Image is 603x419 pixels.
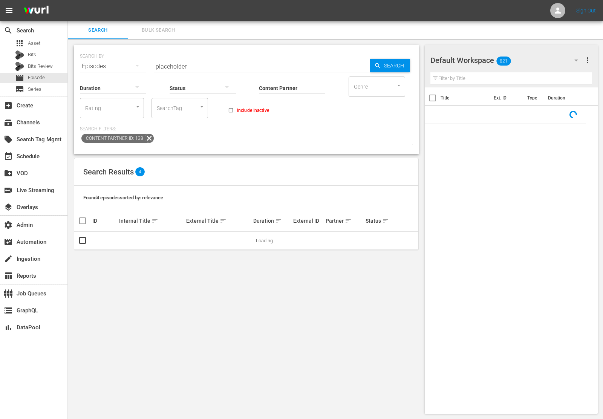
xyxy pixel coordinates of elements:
[28,74,45,81] span: Episode
[135,167,145,176] span: 4
[4,254,13,263] span: Ingestion
[430,50,586,71] div: Default Workspace
[345,217,352,224] span: sort
[4,289,13,298] span: Job Queues
[28,86,41,93] span: Series
[220,217,227,224] span: sort
[15,73,24,83] span: Episode
[4,306,13,315] span: GraphQL
[441,87,489,109] th: Title
[152,217,158,224] span: sort
[5,6,14,15] span: menu
[275,217,282,224] span: sort
[4,220,13,229] span: Admin
[4,152,13,161] span: Schedule
[382,217,389,224] span: sort
[15,62,24,71] div: Bits Review
[80,56,146,77] div: Episodes
[293,218,323,224] div: External ID
[4,169,13,178] span: VOD
[4,135,13,144] span: Search Tag Mgmt
[576,8,596,14] a: Sign Out
[4,323,13,332] span: DataPool
[4,26,13,35] span: Search
[583,56,592,65] span: more_vert
[4,186,13,195] span: Live Streaming
[253,216,291,225] div: Duration
[381,59,410,72] span: Search
[15,39,24,48] span: Asset
[256,238,276,243] span: Loading...
[28,63,53,70] span: Bits Review
[83,167,134,176] span: Search Results
[198,103,205,110] button: Open
[133,26,184,35] span: Bulk Search
[186,216,251,225] div: External Title
[81,134,145,143] span: Content Partner ID: 138
[92,218,117,224] div: ID
[4,101,13,110] span: Create
[18,2,54,20] img: ans4CAIJ8jUAAAAAAAAAAAAAAAAAAAAAAAAgQb4GAAAAAAAAAAAAAAAAAAAAAAAAJMjXAAAAAAAAAAAAAAAAAAAAAAAAgAT5G...
[28,51,36,58] span: Bits
[543,87,589,109] th: Duration
[4,118,13,127] span: Channels
[237,107,269,114] span: Include Inactive
[489,87,523,109] th: Ext. ID
[15,50,24,60] div: Bits
[523,87,543,109] th: Type
[15,85,24,94] span: Series
[4,271,13,280] span: Reports
[83,195,163,200] span: Found 4 episodes sorted by: relevance
[4,203,13,212] span: Overlays
[370,59,410,72] button: Search
[326,216,364,225] div: Partner
[28,40,40,47] span: Asset
[583,51,592,69] button: more_vert
[4,237,13,246] span: Automation
[72,26,124,35] span: Search
[395,82,403,89] button: Open
[366,216,390,225] div: Status
[119,216,184,225] div: Internal Title
[80,126,413,132] p: Search Filters:
[496,53,511,69] span: 821
[134,103,141,110] button: Open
